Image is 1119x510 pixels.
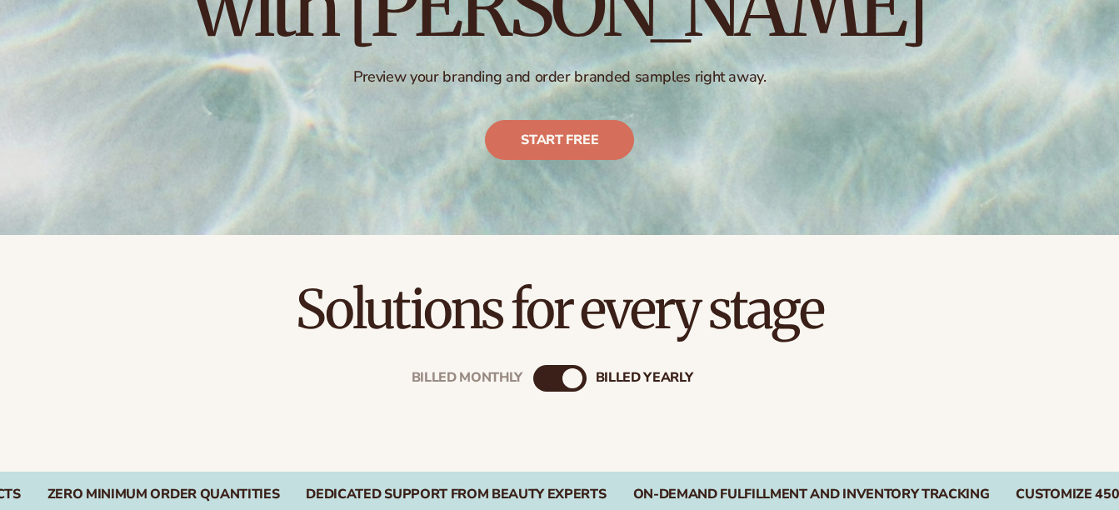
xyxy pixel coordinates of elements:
div: Billed Monthly [412,370,523,386]
div: Zero Minimum Order QuantitieS [47,487,280,502]
a: Start free [485,120,634,160]
h2: Solutions for every stage [47,282,1072,337]
div: On-Demand Fulfillment and Inventory Tracking [633,487,990,502]
p: Preview your branding and order branded samples right away. [193,67,927,87]
div: Dedicated Support From Beauty Experts [306,487,606,502]
div: billed Yearly [596,370,693,386]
